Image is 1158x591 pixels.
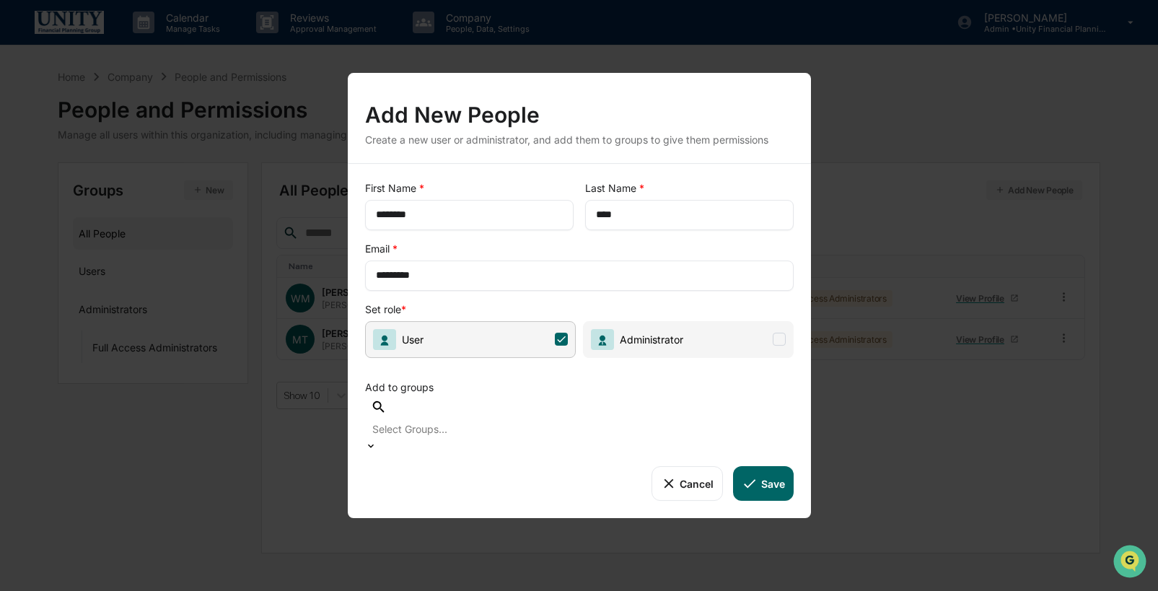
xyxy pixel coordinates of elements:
[102,244,175,255] a: Powered byPylon
[1112,543,1151,582] iframe: Open customer support
[9,176,99,202] a: 🖐️Preclearance
[99,176,185,202] a: 🗄️Attestations
[29,209,91,224] span: Data Lookup
[365,133,794,146] div: Create a new user or administrator, and add them to groups to give them permissions
[119,182,179,196] span: Attestations
[14,110,40,136] img: 1746055101610-c473b297-6a78-478c-a979-82029cc54cd1
[105,183,116,195] div: 🗄️
[14,211,26,222] div: 🔎
[365,369,794,399] div: Add to groups
[365,182,419,194] span: First Name
[591,329,614,350] img: Administrator Icon
[733,466,793,501] button: Save
[652,466,723,501] button: Cancel
[585,182,639,194] span: Last Name
[396,333,424,346] span: User
[365,303,401,321] span: Set role
[29,182,93,196] span: Preclearance
[9,203,97,229] a: 🔎Data Lookup
[373,329,396,350] img: User Icon
[365,90,794,128] div: Add New People
[49,110,237,125] div: Start new chat
[614,333,683,346] span: Administrator
[14,30,263,53] p: How can we help?
[14,183,26,195] div: 🖐️
[365,242,392,255] span: Email
[245,115,263,132] button: Start new chat
[49,125,183,136] div: We're available if you need us!
[144,245,175,255] span: Pylon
